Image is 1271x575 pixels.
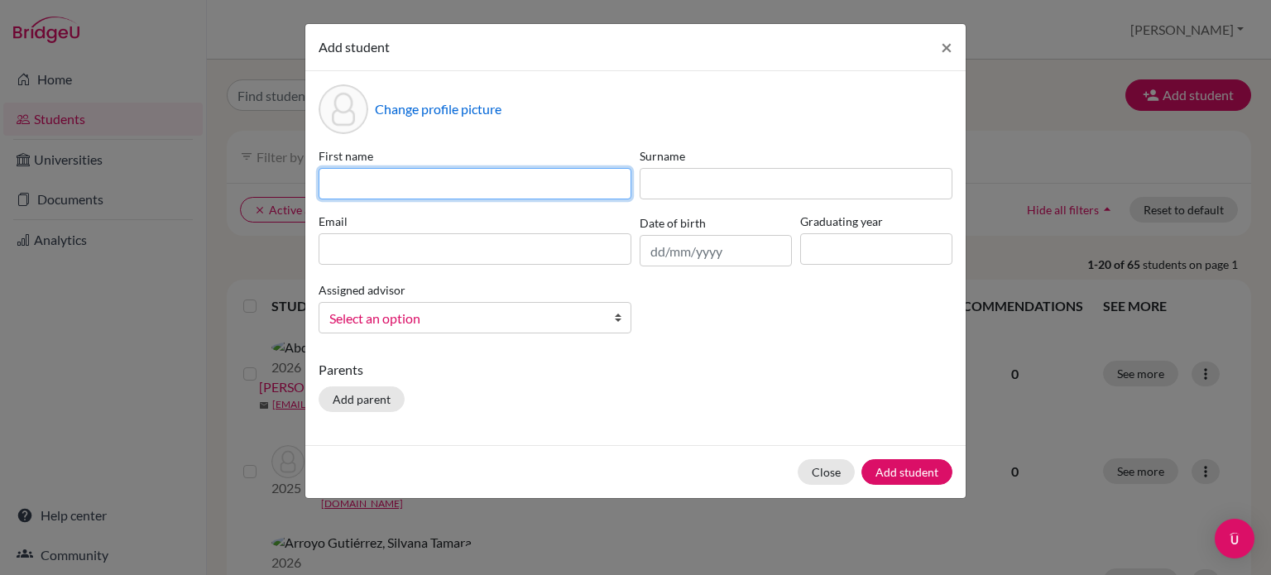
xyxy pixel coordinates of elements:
[640,214,706,232] label: Date of birth
[319,147,631,165] label: First name
[861,459,952,485] button: Add student
[1215,519,1254,558] div: Open Intercom Messenger
[329,308,599,329] span: Select an option
[319,39,390,55] span: Add student
[798,459,855,485] button: Close
[928,24,966,70] button: Close
[640,147,952,165] label: Surname
[319,84,368,134] div: Profile picture
[319,281,405,299] label: Assigned advisor
[319,386,405,412] button: Add parent
[319,213,631,230] label: Email
[640,235,792,266] input: dd/mm/yyyy
[319,360,952,380] p: Parents
[800,213,952,230] label: Graduating year
[941,35,952,59] span: ×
